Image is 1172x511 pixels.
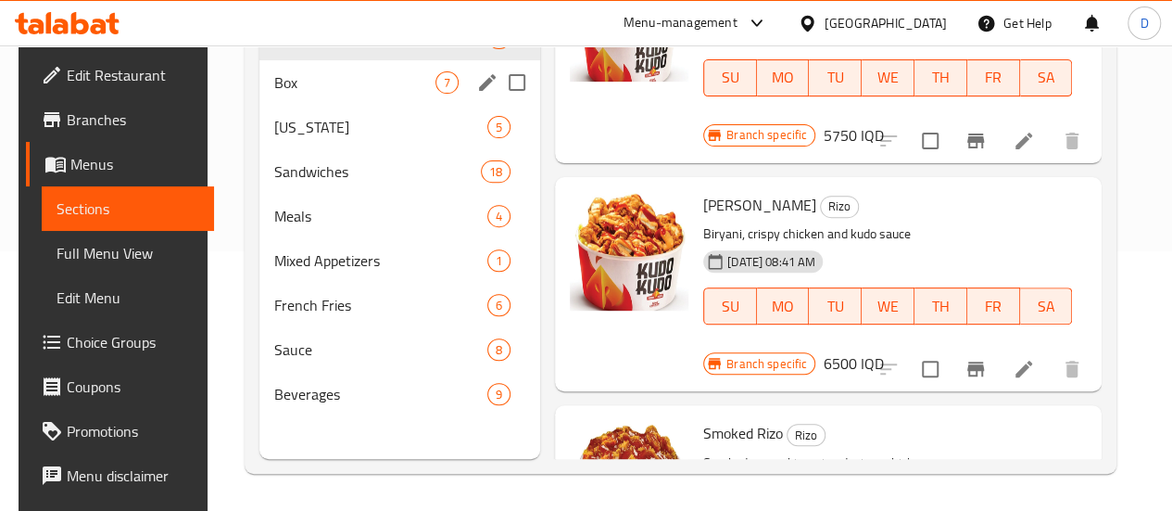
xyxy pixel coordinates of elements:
[57,242,199,264] span: Full Menu View
[862,59,914,96] button: WE
[703,287,757,325] button: SU
[42,275,214,320] a: Edit Menu
[259,238,540,283] div: Mixed Appetizers1
[42,186,214,231] a: Sections
[67,331,199,353] span: Choice Groups
[259,8,540,424] nav: Menu sections
[914,59,967,96] button: TH
[487,249,510,272] div: items
[953,119,998,163] button: Branch-specific-item
[274,71,435,94] span: Box
[435,71,459,94] div: items
[67,64,199,86] span: Edit Restaurant
[259,194,540,238] div: Meals4
[719,126,814,144] span: Branch specific
[26,454,214,498] a: Menu disclaimer
[26,142,214,186] a: Menus
[274,249,487,272] span: Mixed Appetizers
[488,386,510,403] span: 9
[703,419,783,447] span: Smoked Rizo
[712,293,750,320] span: SU
[57,287,199,309] span: Edit Menu
[42,231,214,275] a: Full Menu View
[823,122,883,148] h6: 5750 IQD
[259,283,540,327] div: French Fries6
[764,293,802,320] span: MO
[488,341,510,359] span: 8
[825,13,947,33] div: [GEOGRAPHIC_DATA]
[823,351,883,377] h6: 6500 IQD
[869,64,907,91] span: WE
[1013,130,1035,152] a: Edit menu item
[274,205,487,227] span: Meals
[488,252,510,270] span: 1
[703,59,757,96] button: SU
[975,64,1013,91] span: FR
[487,294,510,316] div: items
[488,119,510,136] span: 5
[274,339,487,361] span: Sauce
[259,372,540,416] div: Beverages9
[816,293,854,320] span: TU
[1020,287,1073,325] button: SA
[274,160,481,183] span: Sandwiches
[26,409,214,454] a: Promotions
[487,116,510,138] div: items
[757,287,810,325] button: MO
[703,452,1072,475] p: Smoked sauce, biryani and crispy chicken
[787,424,825,446] div: Rizo
[259,149,540,194] div: Sandwiches18
[67,109,199,131] span: Branches
[67,376,199,398] span: Coupons
[820,196,859,218] div: Rizo
[1013,358,1035,380] a: Edit menu item
[975,293,1013,320] span: FR
[967,287,1020,325] button: FR
[624,12,737,34] div: Menu-management
[26,364,214,409] a: Coupons
[67,465,199,487] span: Menu disclaimer
[70,153,199,175] span: Menus
[703,191,816,219] span: [PERSON_NAME]
[67,420,199,442] span: Promotions
[911,350,950,389] span: Select to update
[487,339,510,361] div: items
[914,287,967,325] button: TH
[26,53,214,97] a: Edit Restaurant
[703,223,1072,246] p: Biryani, crispy chicken and kudo sauce
[809,287,862,325] button: TU
[1140,13,1148,33] span: D
[1050,119,1094,163] button: delete
[1020,59,1073,96] button: SA
[487,205,510,227] div: items
[259,60,540,105] div: Box7edit
[1027,293,1065,320] span: SA
[869,293,907,320] span: WE
[1050,347,1094,391] button: delete
[788,425,825,446] span: Rizo
[712,64,750,91] span: SU
[719,355,814,373] span: Branch specific
[720,253,823,271] span: [DATE] 08:41 AM
[473,69,501,96] button: edit
[26,97,214,142] a: Branches
[274,294,487,316] span: French Fries
[570,192,688,311] img: Kudo Rizo
[764,64,802,91] span: MO
[922,64,960,91] span: TH
[274,116,487,138] span: [US_STATE]
[259,327,540,372] div: Sauce8
[757,59,810,96] button: MO
[862,287,914,325] button: WE
[1027,64,1065,91] span: SA
[274,383,487,405] span: Beverages
[436,74,458,92] span: 7
[482,163,510,181] span: 18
